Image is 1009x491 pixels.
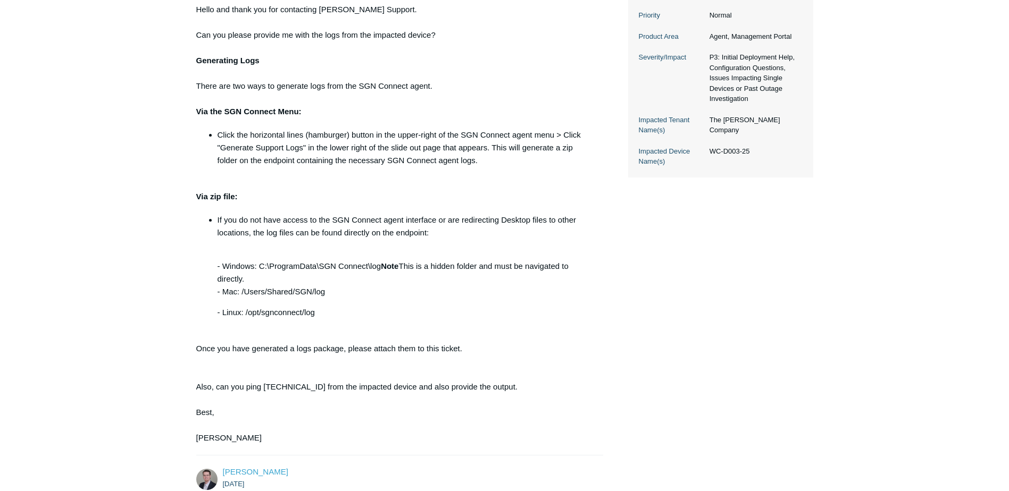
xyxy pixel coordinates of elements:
[704,52,803,104] dd: P3: Initial Deployment Help, Configuration Questions, Issues Impacting Single Devices or Past Out...
[223,467,288,476] a: [PERSON_NAME]
[639,115,704,136] dt: Impacted Tenant Name(s)
[223,480,245,488] time: 09/10/2025, 16:47
[381,261,398,270] strong: Note
[704,115,803,136] dd: The [PERSON_NAME] Company
[704,146,803,157] dd: WC-D003-25
[196,56,260,65] strong: Generating Logs
[196,192,238,201] strong: Via zip file:
[218,129,593,167] li: Click the horizontal lines (hamburger) button in the upper-right of the SGN Connect agent menu > ...
[639,52,704,63] dt: Severity/Impact
[639,146,704,167] dt: Impacted Device Name(s)
[639,31,704,42] dt: Product Area
[639,10,704,21] dt: Priority
[196,3,593,444] div: Hello and thank you for contacting [PERSON_NAME] Support. Can you please provide me with the logs...
[218,214,593,239] p: If you do not have access to the SGN Connect agent interface or are redirecting Desktop files to ...
[218,306,593,319] p: - Linux: /opt/sgnconnect/log
[196,107,302,116] strong: Via the SGN Connect Menu:
[223,467,288,476] span: Thomas Webb
[704,10,803,21] dd: Normal
[218,247,593,298] p: - Windows: C:\ProgramData\SGN Connect\log This is a hidden folder and must be navigated to direct...
[704,31,803,42] dd: Agent, Management Portal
